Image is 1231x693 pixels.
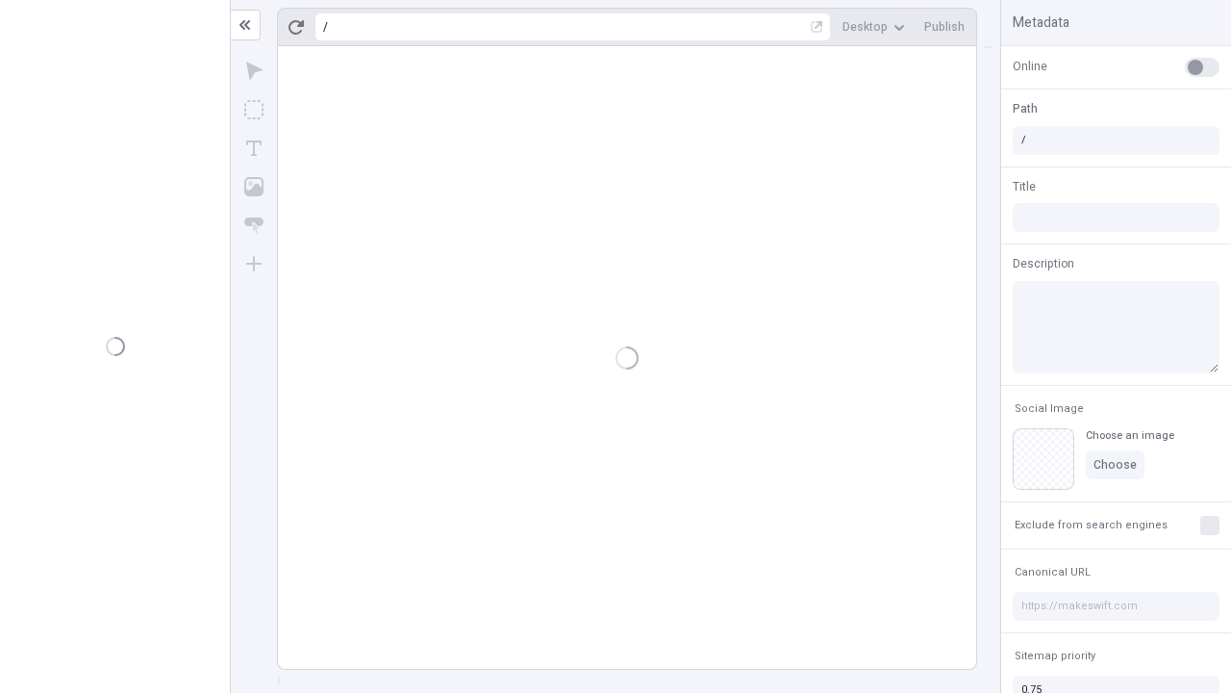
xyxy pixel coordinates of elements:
[1093,457,1137,473] span: Choose
[1015,518,1168,532] span: Exclude from search engines
[842,19,888,35] span: Desktop
[1013,255,1074,272] span: Description
[1015,565,1091,579] span: Canonical URL
[1011,645,1099,668] button: Sitemap priority
[1013,58,1047,75] span: Online
[1011,398,1088,421] button: Social Image
[237,169,271,204] button: Image
[1013,100,1038,117] span: Path
[1015,649,1095,663] span: Sitemap priority
[1086,428,1174,443] div: Choose an image
[1015,401,1084,416] span: Social Image
[924,19,965,35] span: Publish
[237,208,271,243] button: Button
[323,19,328,35] div: /
[835,13,913,41] button: Desktop
[1011,561,1094,584] button: Canonical URL
[1013,178,1036,195] span: Title
[917,13,972,41] button: Publish
[237,92,271,127] button: Box
[1011,514,1171,537] button: Exclude from search engines
[237,131,271,166] button: Text
[1086,450,1144,479] button: Choose
[1013,592,1219,621] input: https://makeswift.com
